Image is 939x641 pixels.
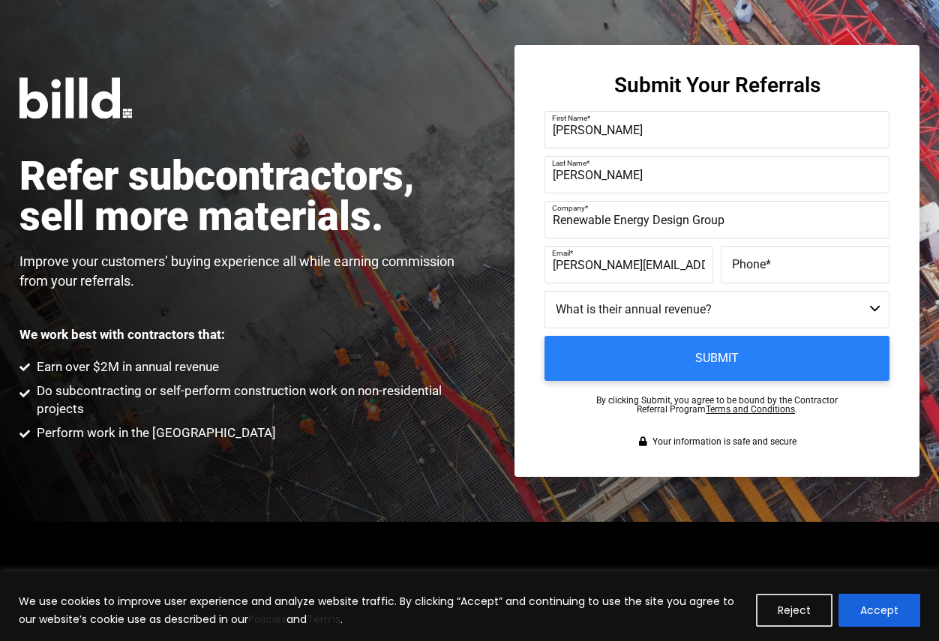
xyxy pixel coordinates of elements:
h3: Submit Your Referrals [614,75,820,96]
a: Policies [248,612,286,627]
span: Perform work in the [GEOGRAPHIC_DATA] [33,424,276,442]
span: Your information is safe and secure [649,436,796,447]
p: We use cookies to improve user experience and analyze website traffic. By clicking “Accept” and c... [19,592,745,628]
span: Phone [732,257,766,271]
p: We work best with contractors that: [19,328,225,341]
input: Submit [544,336,889,381]
p: By clicking Submit, you agree to be bound by the Contractor Referral Program . [596,396,838,414]
span: First Name [552,114,587,122]
a: Terms [307,612,340,627]
span: Email [552,249,570,257]
span: Earn over $2M in annual revenue [33,358,219,376]
h1: Refer subcontractors, sell more materials. [19,156,469,237]
span: Last Name [552,159,586,167]
p: Improve your customers’ buying experience all while earning commission from your referrals. [19,252,469,291]
button: Reject [756,594,832,627]
button: Accept [838,594,920,627]
span: Do subcontracting or self-perform construction work on non-residential projects [33,382,470,418]
span: Company [552,204,585,212]
a: Terms and Conditions [706,404,795,415]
